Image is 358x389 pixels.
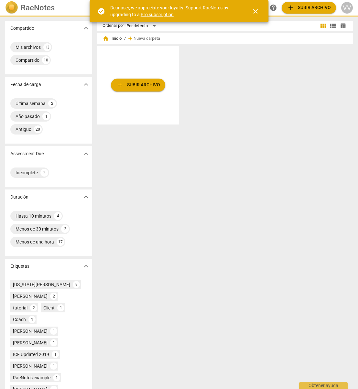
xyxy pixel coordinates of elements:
[30,304,37,311] div: 2
[43,305,55,311] div: Client
[282,2,336,14] button: Subir
[126,21,158,31] div: Por defecto
[10,81,41,88] p: Fecha de carga
[141,12,174,17] a: Pro subscription
[53,374,60,381] div: 1
[124,36,126,41] span: /
[16,226,59,232] div: Menos de 30 minutos
[287,4,295,12] span: add
[103,35,122,42] span: Inicio
[81,23,91,33] button: Mostrar más
[97,7,105,15] span: check_circle
[21,3,55,12] h2: RaeNotes
[16,57,39,63] div: Compartido
[328,21,338,31] button: Lista
[16,169,38,176] div: Incomplete
[16,44,41,50] div: Mis archivos
[34,125,42,133] div: 20
[127,35,134,42] span: add
[57,238,64,246] div: 17
[50,362,57,370] div: 1
[338,21,348,31] button: Tabla
[13,281,70,288] div: [US_STATE][PERSON_NAME]
[42,56,50,64] div: 10
[13,316,26,323] div: Coach
[111,79,165,92] button: Subir
[13,374,50,381] div: RaeNotes example
[52,351,59,358] div: 1
[134,36,160,41] span: Nueva carpeta
[16,113,40,120] div: Año pasado
[341,2,353,14] button: VV
[42,113,50,120] div: 1
[81,261,91,271] button: Mostrar más
[16,100,46,107] div: Última semana
[50,293,57,300] div: 2
[81,192,91,202] button: Mostrar más
[5,1,91,14] a: LogoRaeNotes
[13,328,48,334] div: [PERSON_NAME]
[61,225,69,233] div: 2
[13,351,49,358] div: ICF Updated 2019
[320,22,327,30] span: view_module
[57,304,64,311] div: 1
[329,22,337,30] span: view_list
[10,25,34,32] p: Compartido
[116,81,124,89] span: add
[16,126,31,133] div: Antiguo
[50,339,57,346] div: 1
[340,23,346,29] span: table_chart
[50,328,57,335] div: 1
[10,194,28,200] p: Duración
[54,212,62,220] div: 4
[13,363,48,369] div: [PERSON_NAME]
[248,4,263,19] button: Cerrar
[82,262,90,270] span: expand_more
[269,4,277,12] span: help
[82,81,90,88] span: expand_more
[16,213,51,219] div: Hasta 10 minutos
[43,43,51,51] div: 13
[13,293,48,299] div: [PERSON_NAME]
[287,4,331,12] span: Subir archivo
[319,21,328,31] button: Cuadrícula
[103,35,109,42] span: home
[299,382,348,389] div: Obtener ayuda
[267,2,279,14] a: Obtener ayuda
[82,150,90,157] span: expand_more
[81,80,91,89] button: Mostrar más
[82,24,90,32] span: expand_more
[103,23,124,28] div: Ordenar por
[10,263,29,270] p: Etiquetas
[116,81,160,89] span: Subir archivo
[40,169,48,177] div: 2
[5,1,18,14] img: Logo
[16,239,54,245] div: Menos de una hora
[252,7,259,15] span: close
[82,193,90,201] span: expand_more
[10,150,44,157] p: Assessment Due
[48,100,56,107] div: 2
[13,340,48,346] div: [PERSON_NAME]
[28,316,36,323] div: 1
[81,149,91,158] button: Mostrar más
[13,305,27,311] div: tutorial
[110,5,240,18] div: Dear user, we appreciate your loyalty! Support RaeNotes by upgrading to a
[73,281,80,288] div: 9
